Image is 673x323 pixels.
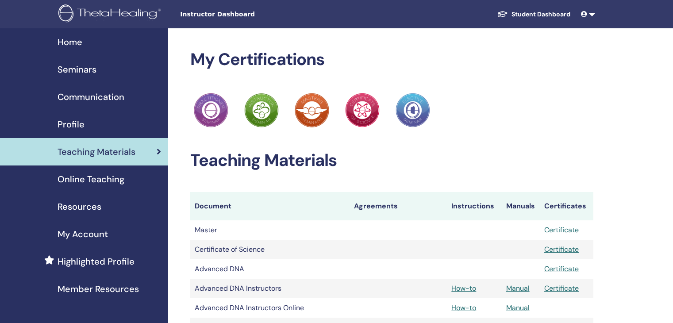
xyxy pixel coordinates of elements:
a: How-to [451,284,476,293]
img: Practitioner [244,93,279,127]
img: Practitioner [295,93,329,127]
a: Manual [506,284,530,293]
img: Practitioner [194,93,228,127]
img: Practitioner [345,93,380,127]
td: Certificate of Science [190,240,350,259]
span: Home [58,35,82,49]
a: Certificate [544,284,579,293]
span: Profile [58,118,85,131]
td: Advanced DNA Instructors [190,279,350,298]
span: Teaching Materials [58,145,135,158]
th: Manuals [502,192,540,220]
a: Certificate [544,225,579,235]
span: Communication [58,90,124,104]
td: Advanced DNA [190,259,350,279]
a: Student Dashboard [490,6,577,23]
h2: Teaching Materials [190,150,593,171]
td: Master [190,220,350,240]
span: My Account [58,227,108,241]
span: Member Resources [58,282,139,296]
th: Certificates [540,192,593,220]
a: Certificate [544,264,579,273]
a: Certificate [544,245,579,254]
h2: My Certifications [190,50,593,70]
th: Agreements [350,192,447,220]
a: Manual [506,303,530,312]
img: logo.png [58,4,164,24]
img: graduation-cap-white.svg [497,10,508,18]
span: Seminars [58,63,96,76]
th: Document [190,192,350,220]
th: Instructions [447,192,501,220]
img: Practitioner [396,93,430,127]
td: Advanced DNA Instructors Online [190,298,350,318]
span: Instructor Dashboard [180,10,313,19]
span: Resources [58,200,101,213]
span: Highlighted Profile [58,255,135,268]
span: Online Teaching [58,173,124,186]
a: How-to [451,303,476,312]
